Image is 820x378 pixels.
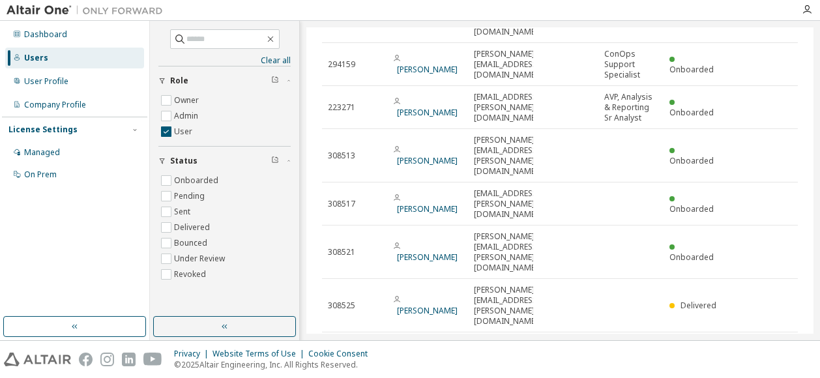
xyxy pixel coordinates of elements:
[397,107,458,118] a: [PERSON_NAME]
[474,135,540,177] span: [PERSON_NAME][EMAIL_ADDRESS][PERSON_NAME][DOMAIN_NAME]
[669,155,714,166] span: Onboarded
[174,93,201,108] label: Owner
[7,4,169,17] img: Altair One
[24,76,68,87] div: User Profile
[24,147,60,158] div: Managed
[8,124,78,135] div: License Settings
[158,66,291,95] button: Role
[174,349,212,359] div: Privacy
[24,100,86,110] div: Company Profile
[174,173,221,188] label: Onboarded
[212,349,308,359] div: Website Terms of Use
[474,92,540,123] span: [EMAIL_ADDRESS][PERSON_NAME][DOMAIN_NAME]
[174,267,209,282] label: Revoked
[174,188,207,204] label: Pending
[474,49,540,80] span: [PERSON_NAME][EMAIL_ADDRESS][DOMAIN_NAME]
[174,204,193,220] label: Sent
[328,102,355,113] span: 223271
[79,353,93,366] img: facebook.svg
[397,64,458,75] a: [PERSON_NAME]
[174,235,210,251] label: Bounced
[474,285,540,327] span: [PERSON_NAME][EMAIL_ADDRESS][PERSON_NAME][DOMAIN_NAME]
[170,156,198,166] span: Status
[681,300,716,311] span: Delivered
[308,349,375,359] div: Cookie Consent
[122,353,136,366] img: linkedin.svg
[669,252,714,263] span: Onboarded
[397,252,458,263] a: [PERSON_NAME]
[669,203,714,214] span: Onboarded
[271,76,279,86] span: Clear filter
[397,155,458,166] a: [PERSON_NAME]
[328,59,355,70] span: 294159
[474,231,540,273] span: [PERSON_NAME][EMAIL_ADDRESS][PERSON_NAME][DOMAIN_NAME]
[174,251,227,267] label: Under Review
[174,124,195,139] label: User
[24,29,67,40] div: Dashboard
[397,203,458,214] a: [PERSON_NAME]
[170,76,188,86] span: Role
[4,353,71,366] img: altair_logo.svg
[271,156,279,166] span: Clear filter
[474,188,540,220] span: [EMAIL_ADDRESS][PERSON_NAME][DOMAIN_NAME]
[158,147,291,175] button: Status
[143,353,162,366] img: youtube.svg
[604,92,658,123] span: AVP, Analysis & Reporting Sr Analyst
[174,108,201,124] label: Admin
[328,151,355,161] span: 308513
[24,169,57,180] div: On Prem
[604,49,658,80] span: ConOps Support Specialist
[328,300,355,311] span: 308525
[100,353,114,366] img: instagram.svg
[158,55,291,66] a: Clear all
[328,199,355,209] span: 308517
[669,64,714,75] span: Onboarded
[174,220,212,235] label: Delivered
[174,359,375,370] p: © 2025 Altair Engineering, Inc. All Rights Reserved.
[24,53,48,63] div: Users
[397,305,458,316] a: [PERSON_NAME]
[669,107,714,118] span: Onboarded
[328,247,355,257] span: 308521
